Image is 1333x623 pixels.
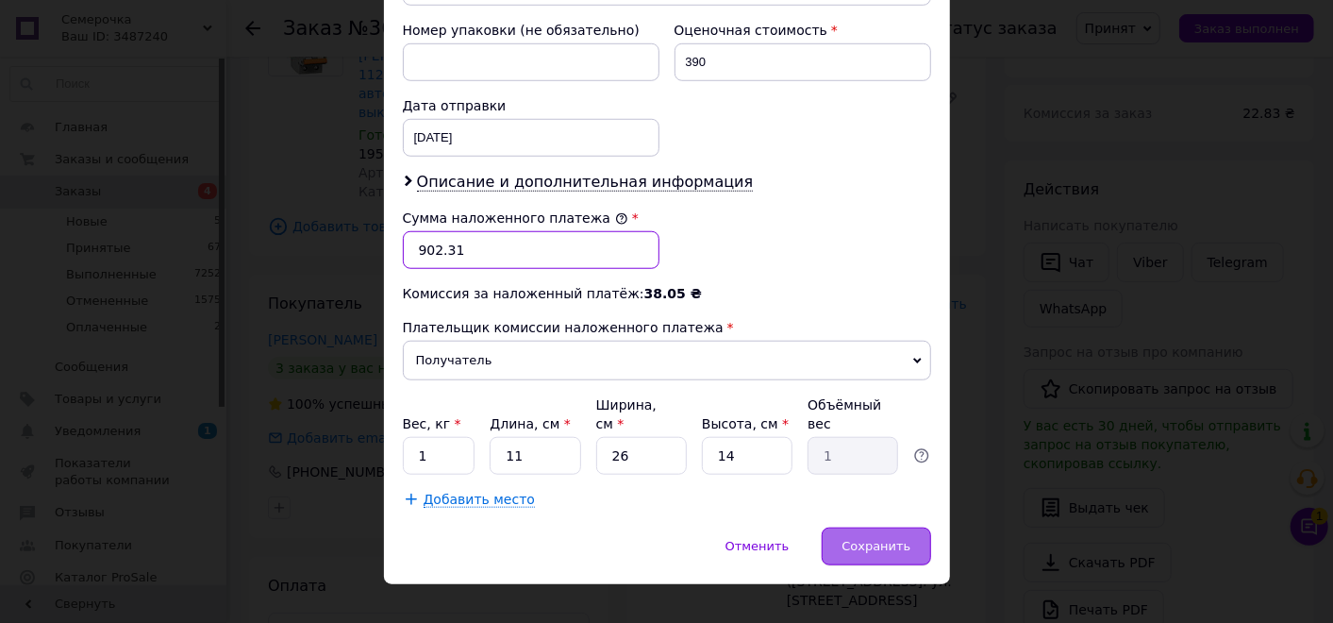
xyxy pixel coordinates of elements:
div: Оценочная стоимость [675,21,931,40]
span: 38.05 ₴ [644,286,702,301]
div: Объёмный вес [808,396,898,433]
div: Комиссия за наложенный платёж: [403,284,931,303]
div: Дата отправки [403,96,659,115]
span: Описание и дополнительная информация [417,173,754,192]
label: Высота, см [702,416,789,431]
span: Добавить место [424,492,536,508]
div: Номер упаковки (не обязательно) [403,21,659,40]
label: Сумма наложенного платежа [403,210,628,226]
span: Отменить [725,539,790,553]
span: Получатель [403,341,931,380]
label: Длина, см [490,416,570,431]
label: Ширина, см [596,397,657,431]
label: Вес, кг [403,416,461,431]
span: Сохранить [841,539,910,553]
span: Плательщик комиссии наложенного платежа [403,320,724,335]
